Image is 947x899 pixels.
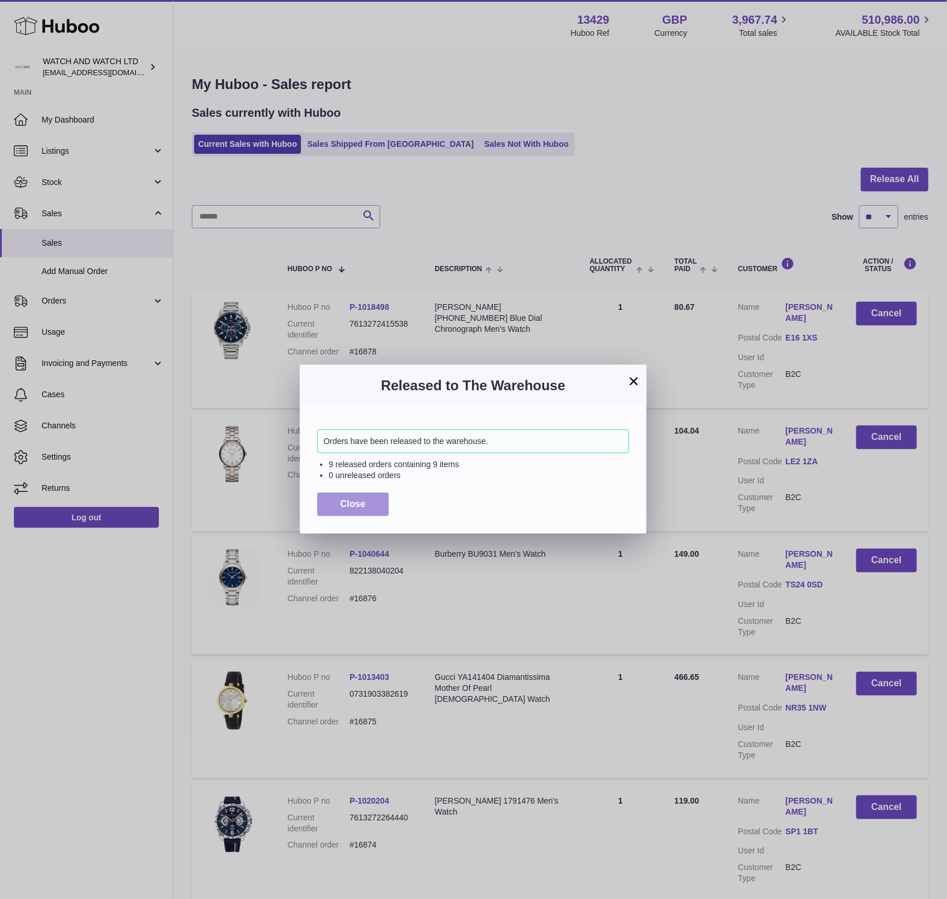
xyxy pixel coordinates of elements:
li: 0 unreleased orders [329,470,629,481]
div: Orders have been released to the warehouse. [317,430,629,453]
h3: Released to The Warehouse [317,376,629,395]
span: Close [340,499,366,509]
li: 9 released orders containing 9 items [329,459,629,470]
button: × [627,374,641,388]
button: Close [317,493,389,516]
